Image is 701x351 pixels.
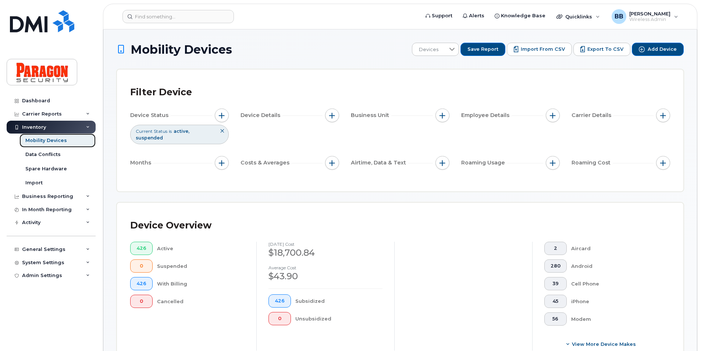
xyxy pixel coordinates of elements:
span: 0 [136,263,146,269]
div: Filter Device [130,83,192,102]
button: Save Report [460,43,505,56]
span: 45 [551,298,561,304]
div: Cell Phone [571,277,659,290]
span: Current Status [136,128,167,134]
span: 0 [136,298,146,304]
span: 0 [275,316,285,322]
span: Add Device [648,46,677,53]
div: Active [157,242,245,255]
span: Devices [412,43,445,56]
button: 45 [544,295,567,308]
span: Roaming Usage [461,159,507,167]
h4: Average cost [268,265,382,270]
span: 426 [136,281,146,287]
span: 2 [551,245,561,251]
button: 2 [544,242,567,255]
span: Device Status [130,111,171,119]
span: active [174,128,189,134]
span: Import from CSV [521,46,565,53]
span: Airtime, Data & Text [351,159,408,167]
span: 280 [551,263,561,269]
span: Mobility Devices [131,43,232,56]
span: Device Details [241,111,282,119]
div: Device Overview [130,216,211,235]
span: Roaming Cost [572,159,613,167]
span: Business Unit [351,111,391,119]
span: 39 [551,281,561,287]
button: 39 [544,277,567,290]
button: Import from CSV [507,43,572,56]
div: Android [571,259,659,273]
span: Months [130,159,153,167]
button: View More Device Makes [544,337,658,351]
div: Modem [571,312,659,326]
button: 0 [268,312,291,325]
div: Unsubsidized [295,312,383,325]
span: Costs & Averages [241,159,292,167]
div: $18,700.84 [268,247,382,259]
span: View More Device Makes [572,341,636,348]
span: 426 [275,298,285,304]
span: Save Report [467,46,498,53]
div: With Billing [157,277,245,290]
button: 280 [544,259,567,273]
div: iPhone [571,295,659,308]
span: Export to CSV [587,46,623,53]
h4: [DATE] cost [268,242,382,247]
span: suspended [136,135,163,141]
div: Aircard [571,242,659,255]
button: 426 [130,277,153,290]
div: Subsidized [295,294,383,308]
button: 426 [130,242,153,255]
span: Employee Details [461,111,512,119]
div: Suspended [157,259,245,273]
button: Export to CSV [573,43,630,56]
span: 426 [136,245,146,251]
span: 56 [551,316,561,322]
span: is [169,128,172,134]
button: 56 [544,312,567,326]
div: $43.90 [268,270,382,283]
button: Add Device [632,43,684,56]
button: 426 [268,294,291,308]
span: Carrier Details [572,111,613,119]
div: Cancelled [157,295,245,308]
button: 0 [130,259,153,273]
button: 0 [130,295,153,308]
